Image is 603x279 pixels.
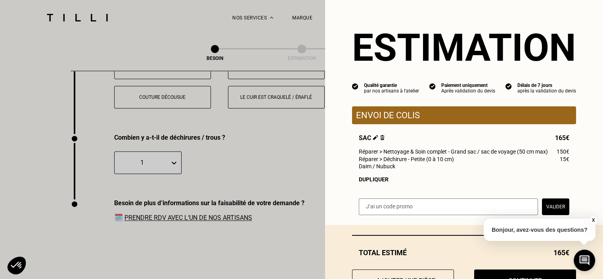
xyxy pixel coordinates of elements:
p: Envoi de colis [356,110,572,120]
span: Daim / Nubuck [359,163,395,169]
img: icon list info [505,83,512,90]
button: Valider [542,198,569,215]
p: Bonjour, avez-vous des questions? [484,219,595,241]
img: icon list info [352,83,358,90]
div: Paiement uniquement [441,83,495,88]
div: Qualité garantie [364,83,419,88]
span: Sac [359,134,385,142]
span: 150€ [557,148,569,155]
input: J‘ai un code promo [359,198,538,215]
img: Éditer [373,135,378,140]
button: X [589,216,597,225]
span: Réparer > Déchirure - Petite (0 à 10 cm) [359,156,454,162]
div: Total estimé [352,248,576,257]
section: Estimation [352,25,576,70]
img: Supprimer [380,135,385,140]
img: icon list info [429,83,436,90]
span: Réparer > Nettoyage & Soin complet - Grand sac / sac de voyage (50 cm max) [359,148,548,155]
div: Délais de 7 jours [517,83,576,88]
span: 165€ [553,248,569,257]
span: 15€ [560,156,569,162]
div: par nos artisans à l'atelier [364,88,419,94]
div: après la validation du devis [517,88,576,94]
div: Après validation du devis [441,88,495,94]
span: 165€ [555,134,569,142]
div: Dupliquer [359,176,569,183]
